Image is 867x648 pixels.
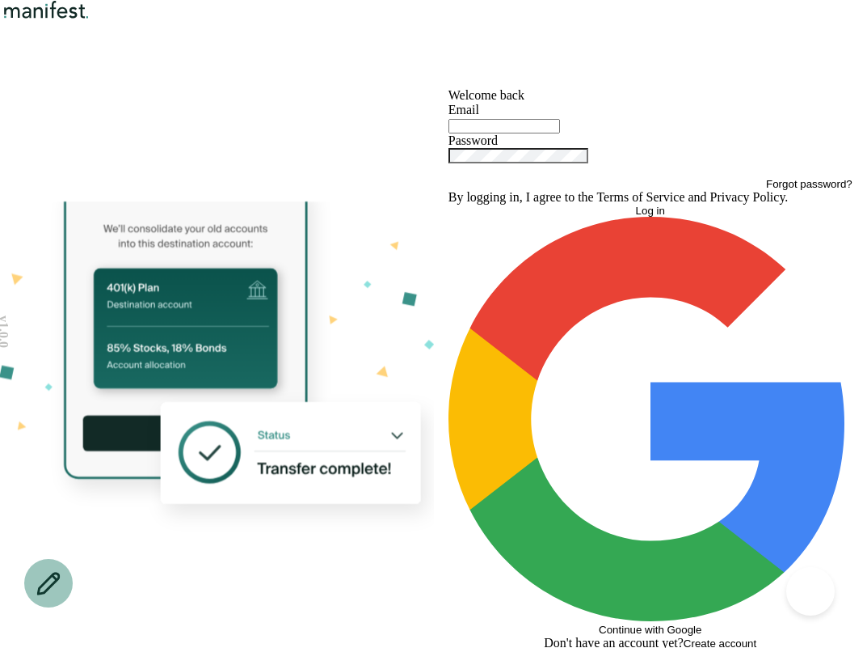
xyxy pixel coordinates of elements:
[448,133,498,147] label: Password
[448,88,852,103] h1: Welcome back
[596,190,684,204] a: Terms of Service
[448,103,479,116] label: Email
[786,567,835,616] iframe: Help Scout Beacon - Open
[448,190,852,205] p: By logging in, I agree to the and .
[636,205,665,217] span: Log in
[710,190,785,204] a: Privacy Policy
[448,205,852,217] button: Log in
[448,217,852,636] button: Continue with Google
[599,624,701,636] span: Continue with Google
[766,178,852,190] button: Forgot password?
